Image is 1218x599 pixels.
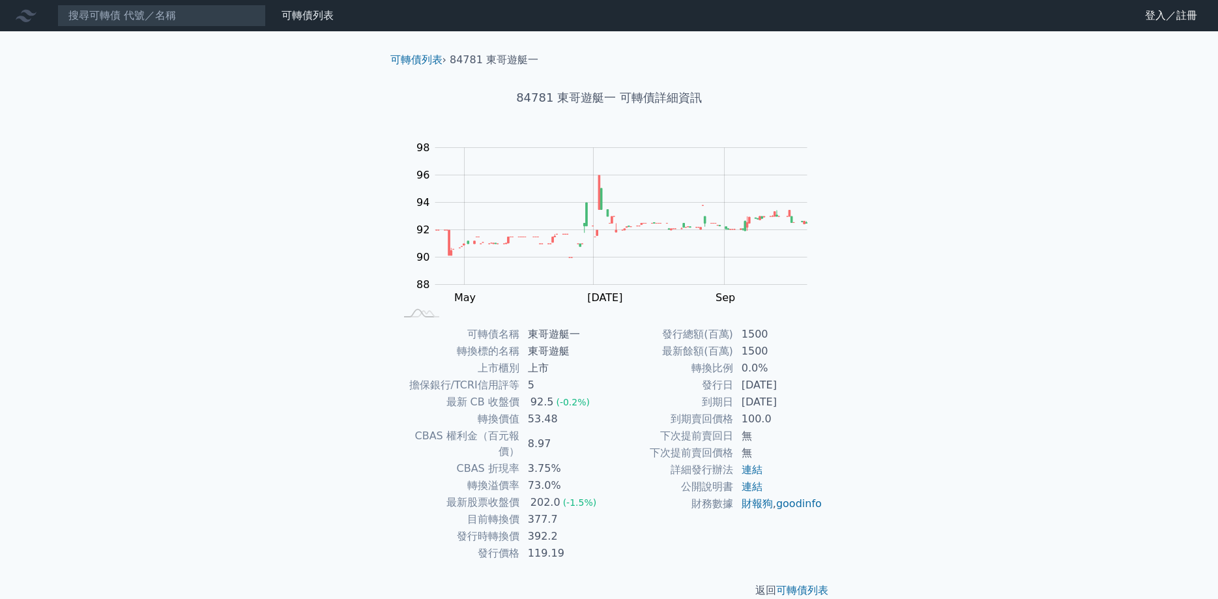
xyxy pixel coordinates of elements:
td: 東哥遊艇一 [520,326,609,343]
td: 73.0% [520,477,609,494]
a: goodinfo [776,497,822,510]
td: 下次提前賣回價格 [609,445,734,461]
td: 發行日 [609,377,734,394]
td: 最新餘額(百萬) [609,343,734,360]
td: 1500 [734,343,823,360]
g: Chart [410,141,827,304]
h1: 84781 東哥遊艇一 可轉債詳細資訊 [380,89,839,107]
td: 0.0% [734,360,823,377]
td: 392.2 [520,528,609,545]
a: 登入／註冊 [1135,5,1208,26]
td: 擔保銀行/TCRI信用評等 [396,377,520,394]
td: 轉換價值 [396,411,520,428]
td: 到期日 [609,394,734,411]
p: 返回 [380,583,839,598]
td: 發行時轉換價 [396,528,520,545]
td: 目前轉換價 [396,511,520,528]
tspan: 88 [416,278,429,291]
td: 377.7 [520,511,609,528]
td: 可轉債名稱 [396,326,520,343]
a: 可轉債列表 [282,9,334,22]
tspan: 96 [416,169,429,181]
td: CBAS 權利金（百元報價） [396,428,520,460]
a: 財報狗 [742,497,773,510]
tspan: Sep [716,291,735,304]
a: 可轉債列表 [390,53,442,66]
tspan: May [454,291,476,304]
a: 連結 [742,480,762,493]
td: 上市櫃別 [396,360,520,377]
td: CBAS 折現率 [396,460,520,477]
td: 轉換標的名稱 [396,343,520,360]
tspan: 92 [416,224,429,236]
td: 轉換溢價率 [396,477,520,494]
td: 53.48 [520,411,609,428]
td: 上市 [520,360,609,377]
td: 3.75% [520,460,609,477]
td: 無 [734,428,823,445]
td: 下次提前賣回日 [609,428,734,445]
td: 最新 CB 收盤價 [396,394,520,411]
td: 詳細發行辦法 [609,461,734,478]
span: (-1.5%) [563,497,597,508]
td: 100.0 [734,411,823,428]
input: 搜尋可轉債 代號／名稱 [57,5,266,27]
li: › [390,52,446,68]
td: 財務數據 [609,495,734,512]
td: 119.19 [520,545,609,562]
td: , [734,495,823,512]
td: 8.97 [520,428,609,460]
td: 無 [734,445,823,461]
td: 公開說明書 [609,478,734,495]
td: 5 [520,377,609,394]
td: 1500 [734,326,823,343]
td: [DATE] [734,377,823,394]
td: [DATE] [734,394,823,411]
td: 轉換比例 [609,360,734,377]
tspan: 98 [416,141,429,154]
tspan: [DATE] [587,291,622,304]
div: 202.0 [528,495,563,510]
td: 最新股票收盤價 [396,494,520,511]
span: (-0.2%) [556,397,590,407]
tspan: 90 [416,251,429,263]
td: 發行價格 [396,545,520,562]
tspan: 94 [416,196,429,209]
td: 發行總額(百萬) [609,326,734,343]
li: 84781 東哥遊艇一 [450,52,538,68]
td: 到期賣回價格 [609,411,734,428]
div: 92.5 [528,394,557,410]
td: 東哥遊艇 [520,343,609,360]
a: 連結 [742,463,762,476]
a: 可轉債列表 [776,584,828,596]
